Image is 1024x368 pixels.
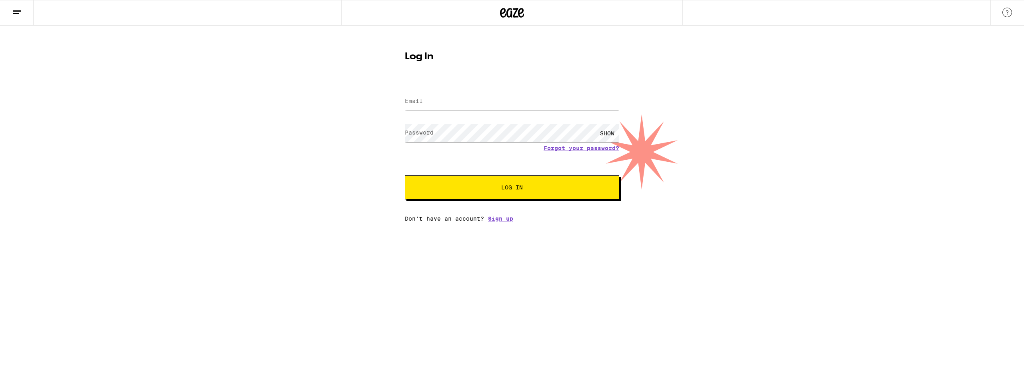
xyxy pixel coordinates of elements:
[595,124,619,142] div: SHOW
[501,185,523,190] span: Log In
[488,215,513,222] a: Sign up
[405,93,619,111] input: Email
[405,98,423,104] label: Email
[405,215,619,222] div: Don't have an account?
[405,52,619,62] h1: Log In
[544,145,619,151] a: Forgot your password?
[405,175,619,199] button: Log In
[405,129,434,136] label: Password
